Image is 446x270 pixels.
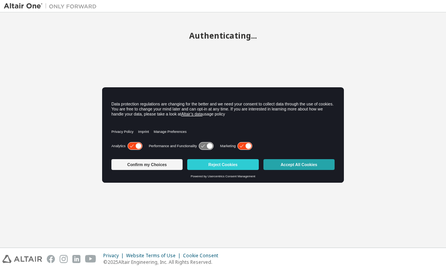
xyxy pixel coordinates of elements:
div: Privacy [103,253,126,259]
img: Altair One [4,2,101,10]
img: youtube.svg [85,255,96,263]
img: linkedin.svg [72,255,80,263]
img: facebook.svg [47,255,55,263]
p: © 2025 Altair Engineering, Inc. All Rights Reserved. [103,259,223,265]
img: instagram.svg [60,255,68,263]
img: altair_logo.svg [2,255,42,263]
h2: Authenticating... [4,31,442,41]
div: Website Terms of Use [126,253,183,259]
div: Cookie Consent [183,253,223,259]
